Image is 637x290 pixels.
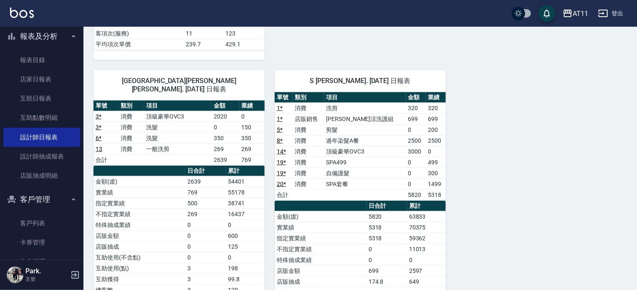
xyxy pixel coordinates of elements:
[293,168,324,179] td: 消費
[119,122,144,133] td: 消費
[212,144,240,154] td: 269
[293,179,324,189] td: 消費
[407,265,446,276] td: 2597
[94,28,184,39] td: 客項次(服務)
[573,8,588,19] div: AT11
[3,128,80,147] a: 設計師日報表
[212,111,240,122] td: 2020
[324,168,406,179] td: 自備護髮
[3,89,80,108] a: 互助日報表
[426,189,446,200] td: 5318
[184,39,223,50] td: 239.7
[212,154,240,165] td: 2639
[94,230,185,241] td: 店販金額
[185,187,226,198] td: 769
[275,233,367,244] td: 指定實業績
[275,276,367,287] td: 店販抽成
[367,265,407,276] td: 699
[185,263,226,274] td: 3
[426,92,446,103] th: 業績
[94,252,185,263] td: 互助使用(不含點)
[367,201,407,212] th: 日合計
[426,168,446,179] td: 300
[406,189,426,200] td: 5820
[212,101,240,111] th: 金額
[426,103,446,113] td: 320
[185,241,226,252] td: 0
[94,209,185,219] td: 不指定實業績
[275,222,367,233] td: 實業績
[144,133,212,144] td: 洗髮
[406,92,426,103] th: 金額
[94,176,185,187] td: 金額(虛)
[367,244,407,255] td: 0
[293,103,324,113] td: 消費
[119,111,144,122] td: 消費
[185,176,226,187] td: 2639
[406,146,426,157] td: 3000
[94,101,265,166] table: a dense table
[293,92,324,103] th: 類別
[94,198,185,209] td: 指定實業績
[226,209,265,219] td: 16437
[226,187,265,198] td: 55178
[240,122,265,133] td: 150
[407,222,446,233] td: 70375
[3,147,80,166] a: 設計師抽成報表
[407,211,446,222] td: 63833
[226,241,265,252] td: 125
[407,255,446,265] td: 0
[275,211,367,222] td: 金額(虛)
[3,233,80,252] a: 卡券管理
[223,39,265,50] td: 429.1
[559,5,591,22] button: AT11
[324,113,406,124] td: [PERSON_NAME]涼洗護組
[185,198,226,209] td: 500
[3,252,80,271] a: 入金管理
[406,103,426,113] td: 320
[94,187,185,198] td: 實業績
[275,92,293,103] th: 單號
[226,230,265,241] td: 600
[226,263,265,274] td: 198
[226,219,265,230] td: 0
[144,122,212,133] td: 洗髮
[275,255,367,265] td: 特殊抽成業績
[226,252,265,263] td: 0
[3,214,80,233] a: 客戶列表
[407,276,446,287] td: 649
[293,113,324,124] td: 店販銷售
[406,179,426,189] td: 0
[226,274,265,285] td: 99.8
[185,274,226,285] td: 3
[367,222,407,233] td: 5318
[293,135,324,146] td: 消費
[426,157,446,168] td: 499
[94,219,185,230] td: 特殊抽成業績
[3,70,80,89] a: 店家日報表
[212,122,240,133] td: 0
[226,198,265,209] td: 38741
[185,230,226,241] td: 0
[275,92,446,201] table: a dense table
[285,77,436,85] span: S [PERSON_NAME]. [DATE] 日報表
[407,233,446,244] td: 59362
[25,267,68,275] h5: Park.
[275,265,367,276] td: 店販金額
[94,101,119,111] th: 單號
[240,144,265,154] td: 269
[185,252,226,263] td: 0
[119,101,144,111] th: 類別
[293,157,324,168] td: 消費
[293,146,324,157] td: 消費
[407,201,446,212] th: 累計
[538,5,555,22] button: save
[406,124,426,135] td: 0
[94,241,185,252] td: 店販抽成
[275,189,293,200] td: 合計
[595,6,627,21] button: 登出
[119,133,144,144] td: 消費
[406,135,426,146] td: 2500
[406,168,426,179] td: 0
[324,92,406,103] th: 項目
